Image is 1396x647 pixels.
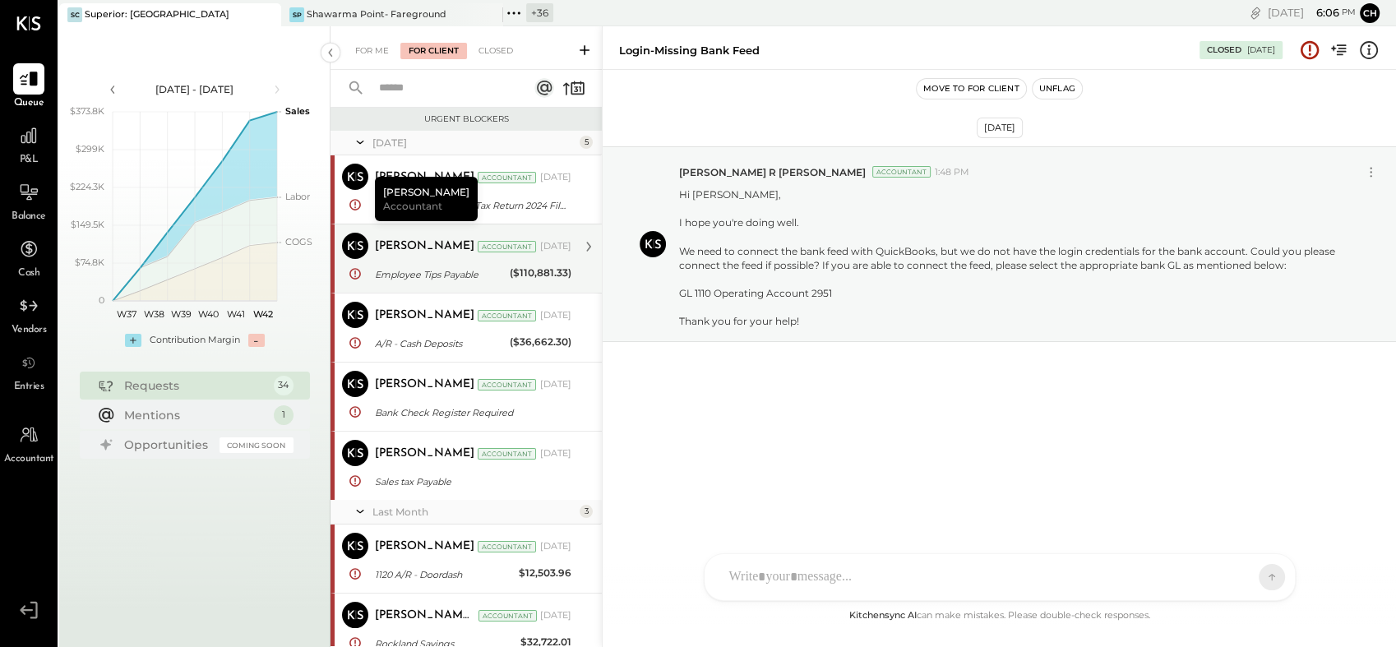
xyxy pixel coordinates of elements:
div: For Me [347,43,397,59]
span: Accountant [383,199,442,213]
text: COGS [285,236,312,247]
div: [DATE] [1268,5,1356,21]
div: Sales tax Payable [375,474,566,490]
a: Balance [1,177,57,224]
div: [DATE] [540,447,571,460]
div: SP [289,7,304,22]
div: [DATE] [540,240,571,253]
div: Employee Tips Payable [375,266,505,283]
text: W42 [253,308,273,320]
div: 34 [274,376,294,395]
div: Superior: [GEOGRAPHIC_DATA] [85,8,229,21]
span: 1:48 PM [935,166,969,179]
div: ($36,662.30) [510,334,571,350]
div: + 36 [526,3,553,22]
div: Closed [1207,44,1241,56]
div: [PERSON_NAME] [375,169,474,186]
span: P&L [20,153,39,168]
div: [PERSON_NAME] [375,307,474,324]
span: Balance [12,210,46,224]
div: [DATE] - [DATE] [125,82,265,96]
text: W37 [116,308,136,320]
button: Move to for client [917,79,1026,99]
text: 0 [99,294,104,306]
text: $373.8K [70,105,104,117]
a: P&L [1,120,57,168]
div: Accountant [478,610,537,622]
div: 1 [274,405,294,425]
div: [PERSON_NAME] [375,377,474,393]
div: A/R - Cash Deposits [375,335,505,352]
div: copy link [1247,4,1264,21]
div: Contribution Margin [150,334,240,347]
div: [PERSON_NAME] R [PERSON_NAME] [375,608,475,624]
div: Accountant [872,166,931,178]
div: - [248,334,265,347]
div: [PERSON_NAME] [375,538,474,555]
div: 3 [580,505,593,518]
div: Accountant [478,541,536,552]
div: [DATE] [540,378,571,391]
div: Mentions [124,407,266,423]
div: Opportunities [124,437,211,453]
a: Accountant [1,419,57,467]
div: Accountant [478,379,536,391]
div: [PERSON_NAME] [375,238,474,255]
div: $12,503.96 [519,565,571,581]
span: 6 : 06 [1306,5,1339,21]
div: Closed [470,43,521,59]
text: $149.5K [71,219,104,230]
div: [DATE] [1247,44,1275,56]
span: Queue [14,96,44,111]
div: [DATE] [540,171,571,184]
span: Cash [18,266,39,281]
div: [PERSON_NAME] [375,177,478,221]
div: 5 [580,136,593,149]
div: For Client [400,43,467,59]
div: ($110,881.33) [510,265,571,281]
div: Accountant [478,448,536,460]
text: Labor [285,191,310,202]
text: $74.8K [75,256,104,268]
div: Urgent Blockers [339,113,594,125]
text: W41 [227,308,245,320]
span: [PERSON_NAME] R [PERSON_NAME] [679,165,866,179]
div: SC [67,7,82,22]
div: Coming Soon [220,437,294,453]
div: [PERSON_NAME] [375,446,474,462]
text: W40 [198,308,219,320]
div: [DATE] [540,609,571,622]
div: Bank Check Register Required [375,404,566,421]
a: Entries [1,347,57,395]
button: Unflag [1033,79,1082,99]
div: + [125,334,141,347]
div: Accountant [478,241,536,252]
span: pm [1342,7,1356,18]
span: Entries [14,380,44,395]
span: Vendors [12,323,47,338]
span: Accountant [4,452,54,467]
text: W39 [170,308,191,320]
div: [DATE] [540,540,571,553]
a: Cash [1,233,57,281]
div: Accountant [478,310,536,321]
text: $299K [76,143,104,155]
text: $224.3K [70,181,104,192]
div: [DATE] [540,309,571,322]
a: Queue [1,63,57,111]
text: W38 [143,308,164,320]
div: Login-Missing Bank feed [619,43,760,58]
div: Shawarma Point- Fareground [307,8,446,21]
p: Hi [PERSON_NAME], I hope you're doing well. We need to connect the bank feed with QuickBooks, but... [679,187,1347,328]
div: 1120 A/R - Doordash [375,566,514,583]
a: Vendors [1,290,57,338]
div: Last Month [372,505,576,519]
text: Sales [285,105,310,117]
button: Ch [1360,3,1380,23]
div: Accountant [478,172,536,183]
div: Requests [124,377,266,394]
div: [DATE] [372,136,576,150]
div: [DATE] [977,118,1023,138]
